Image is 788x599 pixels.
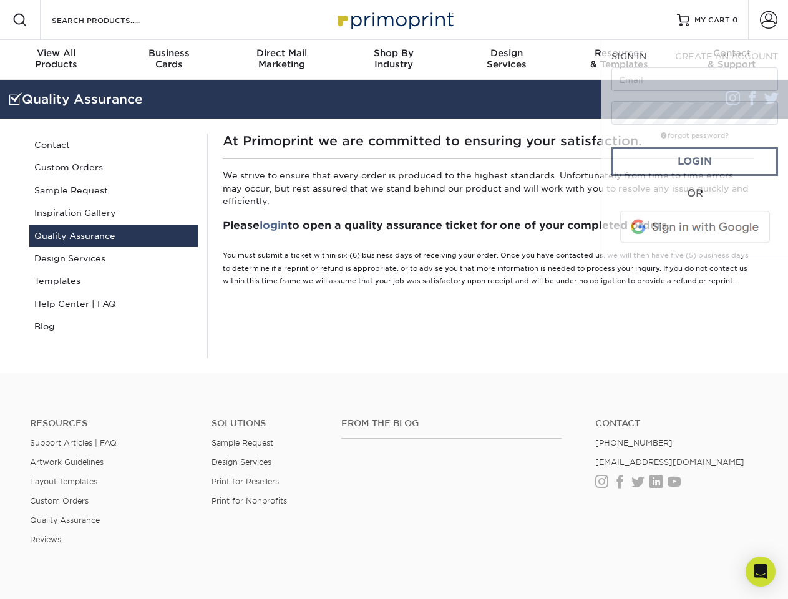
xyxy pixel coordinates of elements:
a: Custom Orders [29,156,198,178]
a: Contact [29,134,198,156]
div: Services [450,47,563,70]
a: Layout Templates [30,477,97,486]
h1: At Primoprint we are committed to ensuring your satisfaction. [223,134,754,149]
span: Business [112,47,225,59]
span: MY CART [694,15,730,26]
a: Quality Assurance [29,225,198,247]
a: Reviews [30,535,61,544]
input: Email [611,67,778,91]
a: Help Center | FAQ [29,293,198,315]
span: CREATE AN ACCOUNT [675,51,778,61]
a: Direct MailMarketing [225,40,338,80]
input: SEARCH PRODUCTS..... [51,12,172,27]
a: [EMAIL_ADDRESS][DOMAIN_NAME] [595,457,744,467]
a: DesignServices [450,40,563,80]
a: Inspiration Gallery [29,202,198,224]
a: Print for Resellers [212,477,279,486]
span: Design [450,47,563,59]
a: Sample Request [29,179,198,202]
div: Marketing [225,47,338,70]
a: [PHONE_NUMBER] [595,438,673,447]
a: Custom Orders [30,496,89,505]
a: Sample Request [212,438,273,447]
div: Cards [112,47,225,70]
a: Design Services [29,247,198,270]
h4: Resources [30,418,193,429]
a: login [260,219,288,231]
div: Industry [338,47,450,70]
a: Artwork Guidelines [30,457,104,467]
a: BusinessCards [112,40,225,80]
span: Direct Mail [225,47,338,59]
h4: Solutions [212,418,323,429]
span: Resources [563,47,675,59]
a: Design Services [212,457,271,467]
a: Login [611,147,778,176]
small: You must submit a ticket within six (6) business days of receiving your order. Once you have cont... [223,251,749,285]
div: OR [611,186,778,201]
a: forgot password? [661,132,729,140]
a: Quality Assurance [30,515,100,525]
a: Templates [29,270,198,292]
a: Contact [595,418,758,429]
a: Resources& Templates [563,40,675,80]
a: Print for Nonprofits [212,496,287,505]
a: Support Articles | FAQ [30,438,117,447]
span: Shop By [338,47,450,59]
img: Primoprint [332,6,457,33]
span: SIGN IN [611,51,646,61]
div: Open Intercom Messenger [746,557,776,587]
p: We strive to ensure that every order is produced to the highest standards. Unfortunately from tim... [223,169,754,207]
span: 0 [732,16,738,24]
a: Blog [29,315,198,338]
div: & Templates [563,47,675,70]
h4: From the Blog [341,418,562,429]
strong: Please to open a quality assurance ticket for one of your completed orders. [223,219,670,231]
a: Shop ByIndustry [338,40,450,80]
